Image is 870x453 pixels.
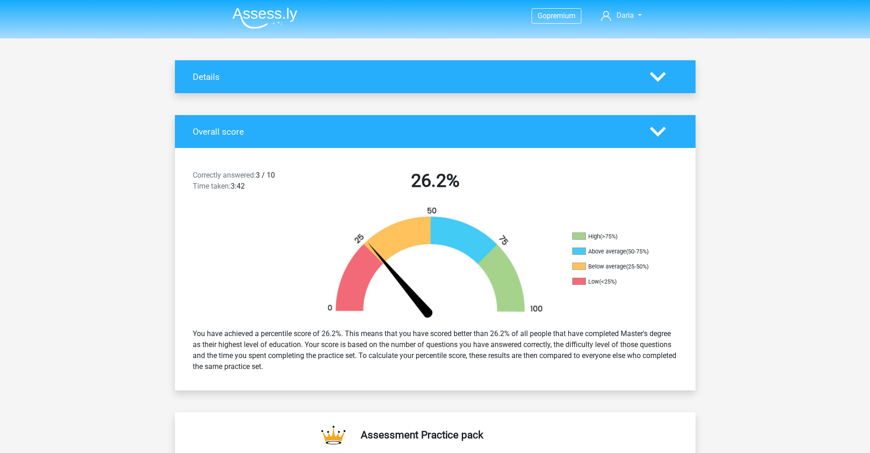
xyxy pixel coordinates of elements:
a: Gopremium [532,10,581,22]
img: Assessly [232,7,297,29]
div: You have achieved a percentile score of 26.2%. This means that you have scored better than 26.2% ... [186,325,685,376]
h2: 26.2% [317,170,553,192]
li: Above average [572,248,664,256]
div: (50-75%) [626,248,649,255]
span: premium [547,11,575,20]
div: (>75%) [600,233,617,240]
div: (25-50%) [626,263,649,270]
div: (<25%) [599,278,617,285]
a: Daria [597,10,645,21]
h4: Details [193,72,636,82]
li: Below average [572,263,664,271]
h4: Overall score [193,126,636,137]
li: Low [572,278,664,286]
span: Time taken: [193,182,231,190]
span: Go [538,11,547,20]
span: Correctly answered: [193,171,256,179]
div: 3 / 10 3:42 [186,170,311,195]
li: High [572,232,664,241]
span: Daria [617,11,634,20]
img: 26.668ae8ebfab1.png [312,206,559,321]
